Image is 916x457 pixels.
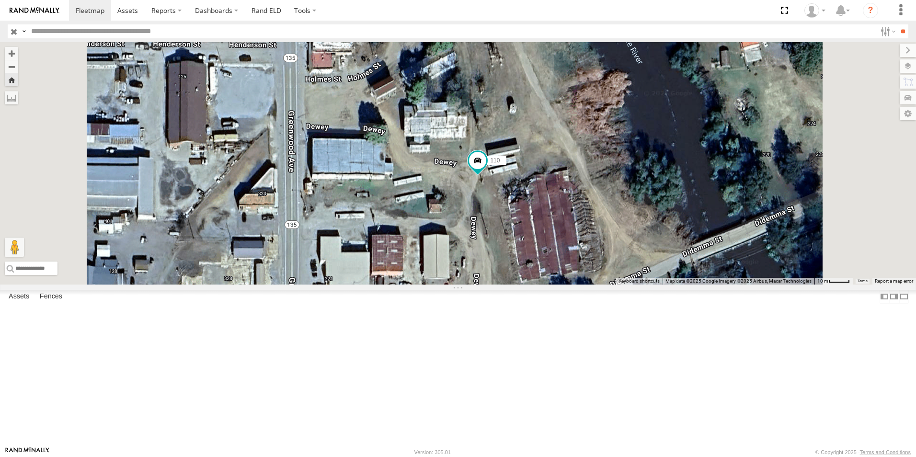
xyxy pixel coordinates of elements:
button: Keyboard shortcuts [618,278,660,285]
span: Map data ©2025 Google Imagery ©2025 Airbus, Maxar Technologies [665,278,812,284]
label: Search Filter Options [877,24,897,38]
a: Terms and Conditions [860,449,911,455]
a: Terms [858,279,868,283]
button: Zoom out [5,60,18,73]
label: Search Query [20,24,28,38]
label: Hide Summary Table [899,290,909,304]
span: 10 m [817,278,828,284]
span: 110 [490,157,500,164]
button: Zoom Home [5,73,18,86]
i: ? [863,3,878,18]
div: Craig King [801,3,829,18]
label: Measure [5,91,18,104]
a: Visit our Website [5,447,49,457]
label: Map Settings [900,107,916,120]
button: Zoom in [5,47,18,60]
label: Fences [35,290,67,303]
div: © Copyright 2025 - [815,449,911,455]
button: Drag Pegman onto the map to open Street View [5,238,24,257]
label: Dock Summary Table to the Left [880,290,889,304]
img: rand-logo.svg [10,7,59,14]
label: Dock Summary Table to the Right [889,290,899,304]
a: Report a map error [875,278,913,284]
label: Assets [4,290,34,303]
div: Version: 305.01 [414,449,451,455]
button: Map Scale: 10 m per 41 pixels [814,278,853,285]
